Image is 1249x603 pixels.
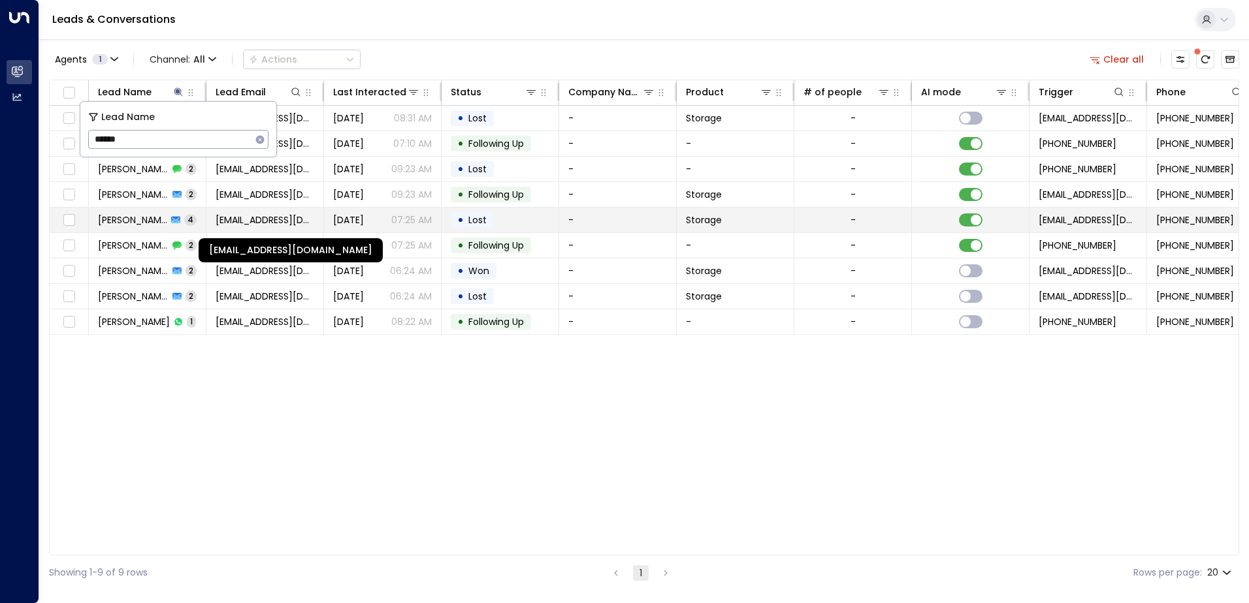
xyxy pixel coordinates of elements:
[1039,112,1137,125] span: leads@space-station.co.uk
[559,258,677,283] td: -
[677,233,794,258] td: -
[851,264,856,277] div: -
[391,239,432,252] p: 07:25 AM
[559,182,677,207] td: -
[686,84,724,100] div: Product
[55,55,87,64] span: Agents
[851,162,856,176] div: -
[61,212,77,228] span: Toggle select row
[468,315,524,328] span: Following Up
[391,315,432,328] p: 08:22 AM
[1039,162,1116,176] span: +447488287095
[333,162,364,176] span: Aug 11, 2025
[61,314,77,330] span: Toggle select row
[199,238,383,262] div: [EMAIL_ADDRESS][DOMAIN_NAME]
[457,311,464,333] div: •
[186,290,197,301] span: 2
[390,264,432,277] p: 06:24 AM
[1039,239,1116,252] span: +447460320425
[333,290,364,303] span: Aug 05, 2025
[457,107,464,129] div: •
[333,84,420,100] div: Last Interacted
[457,132,464,155] div: •
[677,131,794,156] td: -
[1156,290,1234,303] span: +447905427221
[98,162,169,176] span: Arron Willis
[394,112,432,125] p: 08:31 AM
[61,85,77,101] span: Toggle select all
[193,54,205,65] span: All
[468,137,524,150] span: Following Up
[451,84,481,100] div: Status
[1039,315,1116,328] span: +447931740889
[608,564,674,581] nav: pagination navigation
[559,157,677,181] td: -
[61,136,77,152] span: Toggle select row
[686,112,722,125] span: Storage
[333,213,364,226] span: Aug 07, 2025
[851,188,856,201] div: -
[216,264,314,277] span: laura_21791@hotmail.co.uk
[49,566,148,580] div: Showing 1-9 of 9 rows
[243,50,361,69] button: Actions
[391,188,432,201] p: 09:23 AM
[98,213,167,226] span: Samuel Willis
[1156,239,1234,252] span: +447460320425
[851,137,856,150] div: -
[391,213,432,226] p: 07:25 AM
[457,183,464,206] div: •
[1171,50,1190,69] button: Customize
[468,213,487,226] span: Lost
[1039,188,1137,201] span: leads@space-station.co.uk
[216,315,314,328] span: damonjwillis@gmail.com
[559,208,677,232] td: -
[1156,84,1186,100] div: Phone
[457,260,464,282] div: •
[216,213,314,226] span: samjwillis@outlook.com
[1084,50,1150,69] button: Clear all
[98,290,169,303] span: Caron Willis
[49,50,123,69] button: Agents1
[677,309,794,334] td: -
[1039,137,1116,150] span: +447954334497
[1207,563,1234,582] div: 20
[101,110,155,125] span: Lead Name
[1133,566,1202,580] label: Rows per page:
[390,290,432,303] p: 06:24 AM
[333,137,364,150] span: Aug 09, 2025
[61,161,77,178] span: Toggle select row
[216,84,302,100] div: Lead Email
[184,214,197,225] span: 4
[98,264,169,277] span: Laura Willis
[98,239,169,252] span: Samuel Willis
[686,264,722,277] span: Storage
[98,315,170,328] span: Damon Willis
[243,50,361,69] div: Button group with a nested menu
[457,285,464,307] div: •
[803,84,862,100] div: # of people
[851,239,856,252] div: -
[559,309,677,334] td: -
[61,263,77,279] span: Toggle select row
[559,284,677,309] td: -
[1039,213,1137,226] span: leads@space-station.co.uk
[1156,137,1234,150] span: +447954334497
[686,213,722,226] span: Storage
[851,290,856,303] div: -
[1156,213,1234,226] span: +447460320425
[61,288,77,305] span: Toggle select row
[1039,264,1137,277] span: leads@space-station.co.uk
[686,188,722,201] span: Storage
[457,158,464,180] div: •
[559,131,677,156] td: -
[1221,50,1239,69] button: Archived Leads
[677,157,794,181] td: -
[1039,84,1126,100] div: Trigger
[1039,84,1073,100] div: Trigger
[391,162,432,176] p: 09:23 AM
[1156,84,1243,100] div: Phone
[333,188,364,201] span: Aug 10, 2025
[186,163,197,174] span: 2
[468,162,487,176] span: Lost
[451,84,538,100] div: Status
